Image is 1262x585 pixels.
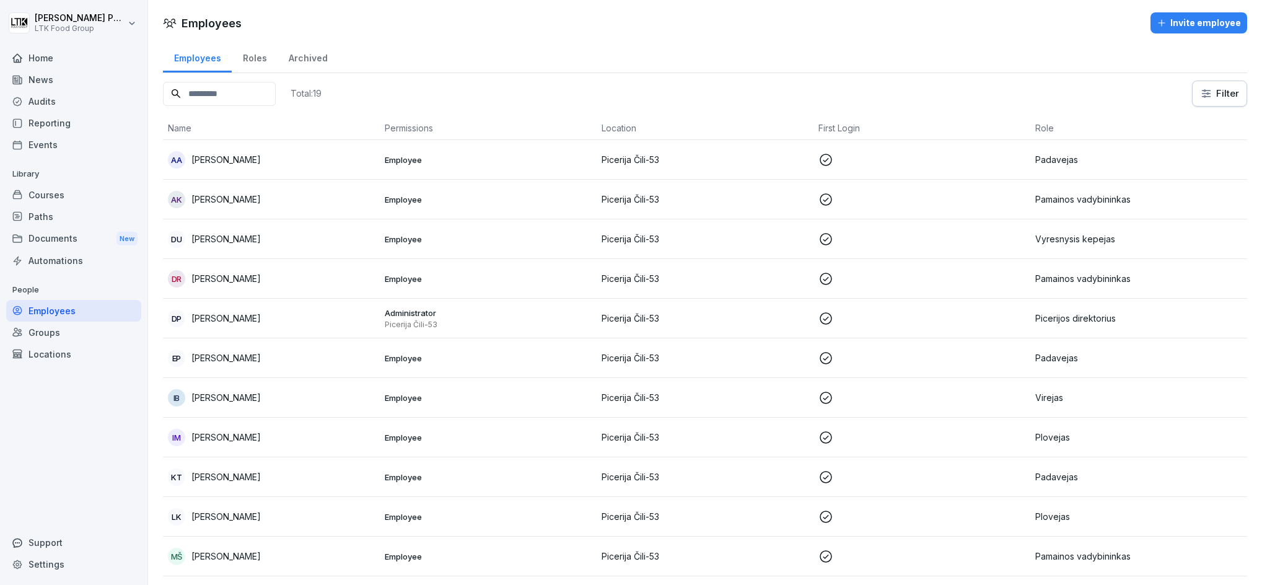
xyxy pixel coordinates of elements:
[191,232,261,245] p: [PERSON_NAME]
[168,310,185,327] div: DP
[1030,117,1247,140] th: Role
[385,273,592,284] p: Employee
[168,468,185,486] div: KT
[1035,351,1242,364] p: Padavejas
[6,280,141,300] p: People
[168,508,185,526] div: LK
[602,510,808,523] p: Picerija Čili-53
[35,24,125,33] p: LTK Food Group
[35,13,125,24] p: [PERSON_NAME] Patalauskaitė
[602,153,808,166] p: Picerija Čili-53
[191,510,261,523] p: [PERSON_NAME]
[168,270,185,288] div: DR
[1035,431,1242,444] p: Plovejas
[385,353,592,364] p: Employee
[602,312,808,325] p: Picerija Čili-53
[168,350,185,367] div: EP
[168,429,185,446] div: IM
[291,87,322,99] p: Total: 19
[191,470,261,483] p: [PERSON_NAME]
[163,117,380,140] th: Name
[602,391,808,404] p: Picerija Čili-53
[191,351,261,364] p: [PERSON_NAME]
[1035,272,1242,285] p: Pamainos vadybininkas
[6,227,141,250] div: Documents
[1193,81,1247,106] button: Filter
[385,194,592,205] p: Employee
[6,112,141,134] a: Reporting
[168,231,185,248] div: DU
[191,550,261,563] p: [PERSON_NAME]
[1157,16,1241,30] div: Invite employee
[6,134,141,156] a: Events
[602,550,808,563] p: Picerija Čili-53
[6,300,141,322] a: Employees
[6,227,141,250] a: DocumentsNew
[191,391,261,404] p: [PERSON_NAME]
[1035,391,1242,404] p: Virejas
[232,41,278,73] a: Roles
[6,322,141,343] a: Groups
[191,431,261,444] p: [PERSON_NAME]
[1035,470,1242,483] p: Padavejas
[385,307,592,319] p: Administrator
[1035,510,1242,523] p: Plovejas
[1035,193,1242,206] p: Pamainos vadybininkas
[1035,550,1242,563] p: Pamainos vadybininkas
[385,154,592,165] p: Employee
[6,164,141,184] p: Library
[597,117,813,140] th: Location
[6,343,141,365] a: Locations
[385,392,592,403] p: Employee
[6,553,141,575] a: Settings
[168,548,185,565] div: MŠ
[385,551,592,562] p: Employee
[1035,232,1242,245] p: Vyresnysis kepejas
[1150,12,1247,33] button: Invite employee
[385,472,592,483] p: Employee
[602,470,808,483] p: Picerija Čili-53
[813,117,1030,140] th: First Login
[602,272,808,285] p: Picerija Čili-53
[385,511,592,522] p: Employee
[1035,312,1242,325] p: Picerijos direktorius
[1200,87,1239,100] div: Filter
[602,232,808,245] p: Picerija Čili-53
[602,351,808,364] p: Picerija Čili-53
[6,206,141,227] a: Paths
[191,193,261,206] p: [PERSON_NAME]
[6,532,141,553] div: Support
[163,41,232,73] a: Employees
[6,250,141,271] a: Automations
[6,69,141,90] a: News
[602,193,808,206] p: Picerija Čili-53
[168,151,185,169] div: AA
[168,191,185,208] div: AK
[6,47,141,69] div: Home
[168,389,185,407] div: IB
[116,232,138,246] div: New
[380,117,597,140] th: Permissions
[191,153,261,166] p: [PERSON_NAME]
[6,90,141,112] a: Audits
[182,15,242,32] h1: Employees
[385,234,592,245] p: Employee
[191,272,261,285] p: [PERSON_NAME]
[1035,153,1242,166] p: Padavejas
[385,320,592,330] p: Picerija Čili-53
[602,431,808,444] p: Picerija Čili-53
[6,184,141,206] a: Courses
